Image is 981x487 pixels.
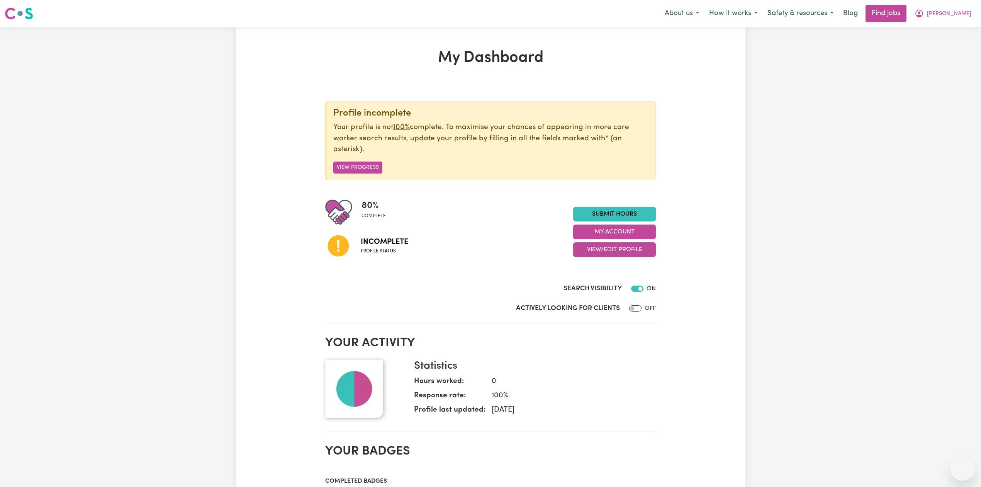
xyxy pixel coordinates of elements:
dd: 0 [485,376,650,387]
a: Blog [838,5,862,22]
h3: Completed badges [325,478,656,485]
iframe: Button to launch messaging window [950,456,975,481]
label: Search Visibility [563,284,622,294]
label: Actively Looking for Clients [516,303,620,313]
dt: Hours worked: [414,376,485,390]
a: Submit Hours [573,207,656,221]
h1: My Dashboard [325,49,656,67]
dd: 100 % [485,390,650,402]
div: Profile incomplete [333,108,649,119]
dt: Response rate: [414,390,485,405]
h2: Your activity [325,336,656,351]
img: Your profile picture [325,360,383,418]
p: Your profile is not complete. To maximise your chances of appearing in more care worker search re... [333,122,649,155]
u: 100% [393,124,410,131]
h3: Statistics [414,360,650,373]
button: About us [660,5,704,22]
button: My Account [573,225,656,239]
span: OFF [645,305,656,312]
span: complete [362,213,386,220]
span: 80 % [362,199,386,213]
a: Find jobs [866,5,906,22]
span: [PERSON_NAME] [927,10,971,18]
button: Safety & resources [762,5,838,22]
span: Profile status [361,248,408,255]
a: Careseekers logo [5,5,33,22]
h2: Your badges [325,444,656,459]
button: View/Edit Profile [573,242,656,257]
div: Profile completeness: 80% [362,199,392,226]
dd: [DATE] [485,405,650,416]
button: How it works [704,5,762,22]
span: Incomplete [361,236,408,248]
img: Careseekers logo [5,7,33,20]
span: ON [647,286,656,292]
button: My Account [910,5,976,22]
dt: Profile last updated: [414,405,485,419]
button: View Progress [333,162,382,174]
